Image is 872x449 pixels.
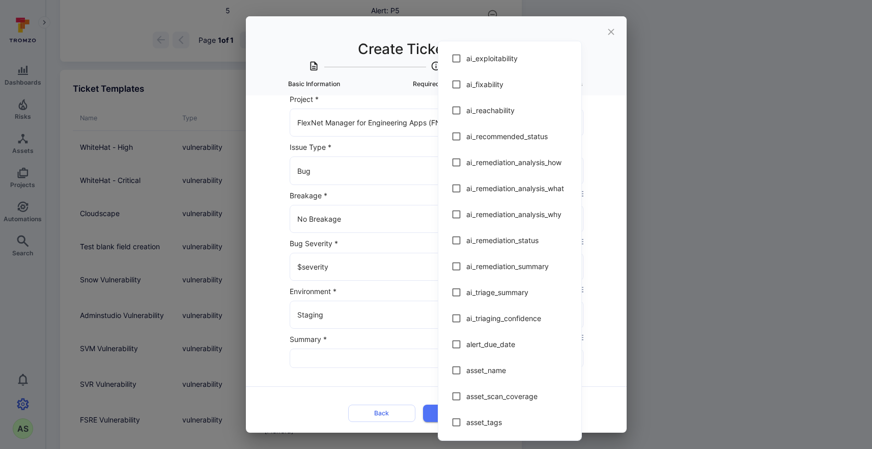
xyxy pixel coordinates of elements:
span: asset_scan_coverage [466,391,573,402]
span: ai_recommended_status [466,131,573,142]
span: ai_triage_summary [466,287,573,298]
span: ai_fixability [466,79,573,90]
span: ai_remediation_analysis_how [466,157,573,168]
span: ai_reachability [466,105,573,116]
span: ai_remediation_analysis_what [466,183,573,194]
span: alert_due_date [466,339,573,350]
span: asset_name [466,365,573,376]
span: ai_triaging_confidence [466,313,573,324]
span: asset_tags [466,417,573,428]
span: ai_remediation_status [466,235,573,246]
span: ai_remediation_analysis_why [466,209,573,220]
span: ai_exploitability [466,53,573,64]
span: ai_remediation_summary [466,261,573,272]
